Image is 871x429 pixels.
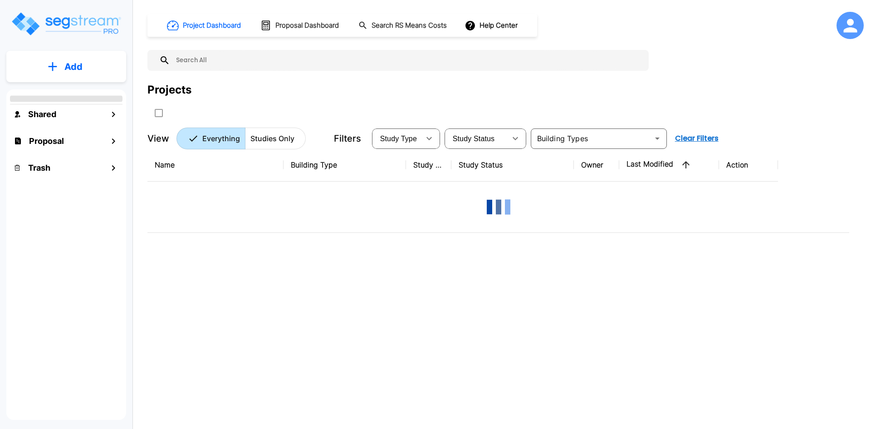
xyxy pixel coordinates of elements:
[719,148,778,182] th: Action
[147,132,169,145] p: View
[451,148,574,182] th: Study Status
[334,132,361,145] p: Filters
[406,148,451,182] th: Study Type
[150,104,168,122] button: SelectAll
[183,20,241,31] h1: Project Dashboard
[355,17,452,35] button: Search RS Means Costs
[6,54,126,80] button: Add
[163,15,246,35] button: Project Dashboard
[453,135,495,143] span: Study Status
[147,148,284,182] th: Name
[275,20,339,31] h1: Proposal Dashboard
[380,135,417,143] span: Study Type
[245,128,306,149] button: Studies Only
[202,133,240,144] p: Everything
[671,129,722,148] button: Clear Filters
[170,50,644,71] input: Search All
[29,135,64,147] h1: Proposal
[619,148,719,182] th: Last Modified
[28,162,50,174] h1: Trash
[250,133,294,144] p: Studies Only
[574,148,619,182] th: Owner
[372,20,447,31] h1: Search RS Means Costs
[284,148,406,182] th: Building Type
[463,17,521,34] button: Help Center
[147,82,191,98] div: Projects
[480,189,517,225] img: Loading
[176,128,245,149] button: Everything
[374,126,420,151] div: Select
[10,11,122,37] img: Logo
[446,126,506,151] div: Select
[651,132,664,145] button: Open
[64,60,83,74] p: Add
[176,128,306,149] div: Platform
[257,16,344,35] button: Proposal Dashboard
[533,132,649,145] input: Building Types
[28,108,56,120] h1: Shared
